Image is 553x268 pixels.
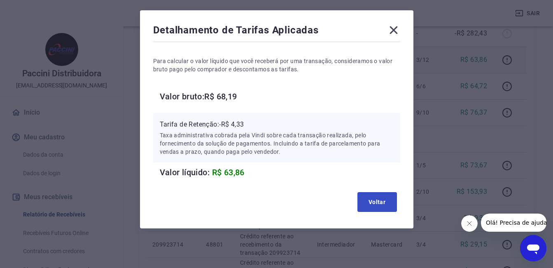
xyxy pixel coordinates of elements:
[153,24,400,40] div: Detalhamento de Tarifas Aplicadas
[5,6,69,12] span: Olá! Precisa de ajuda?
[160,131,394,156] p: Taxa administrativa cobrada pela Vindi sobre cada transação realizada, pelo fornecimento da soluç...
[520,235,546,261] iframe: Botão para abrir a janela de mensagens
[481,214,546,232] iframe: Mensagem da empresa
[357,192,397,212] button: Voltar
[160,166,400,179] h6: Valor líquido:
[160,120,394,129] p: Tarifa de Retenção: -R$ 4,33
[153,57,400,73] p: Para calcular o valor líquido que você receberá por uma transação, consideramos o valor bruto pag...
[160,90,400,103] h6: Valor bruto: R$ 68,19
[461,215,478,232] iframe: Fechar mensagem
[212,167,245,177] span: R$ 63,86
